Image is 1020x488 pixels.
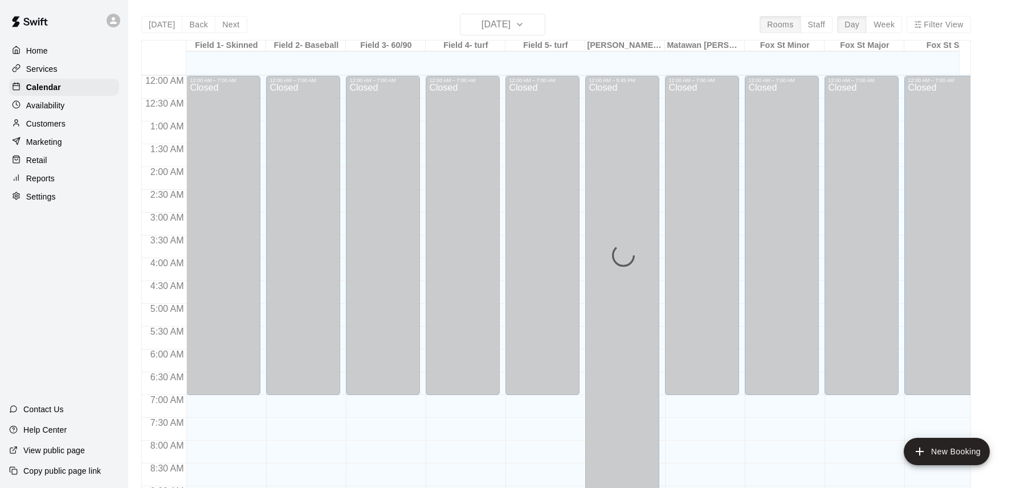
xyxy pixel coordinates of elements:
[825,40,904,51] div: Fox St Major
[9,97,119,114] a: Availability
[148,372,187,382] span: 6:30 AM
[346,40,426,51] div: Field 3- 60/90
[665,76,739,395] div: 12:00 AM – 7:00 AM: Closed
[26,118,66,129] p: Customers
[904,40,984,51] div: Fox St Sr
[148,304,187,314] span: 5:00 AM
[509,83,576,399] div: Closed
[349,78,417,83] div: 12:00 AM – 7:00 AM
[9,60,119,78] a: Services
[23,445,85,456] p: View public page
[904,438,990,465] button: add
[429,78,496,83] div: 12:00 AM – 7:00 AM
[142,76,187,86] span: 12:00 AM
[190,83,257,399] div: Closed
[908,78,975,83] div: 12:00 AM – 7:00 AM
[748,83,815,399] div: Closed
[266,76,340,395] div: 12:00 AM – 7:00 AM: Closed
[186,76,260,395] div: 12:00 AM – 7:00 AM: Closed
[23,465,101,477] p: Copy public page link
[509,78,576,83] div: 12:00 AM – 7:00 AM
[148,327,187,336] span: 5:30 AM
[9,188,119,205] a: Settings
[270,83,337,399] div: Closed
[26,136,62,148] p: Marketing
[426,76,500,395] div: 12:00 AM – 7:00 AM: Closed
[23,424,67,436] p: Help Center
[426,40,505,51] div: Field 4- turf
[142,99,187,108] span: 12:30 AM
[9,79,119,96] a: Calendar
[9,115,119,132] a: Customers
[745,76,819,395] div: 12:00 AM – 7:00 AM: Closed
[23,404,64,415] p: Contact Us
[665,40,745,51] div: Matawan [PERSON_NAME] Field
[505,76,580,395] div: 12:00 AM – 7:00 AM: Closed
[148,281,187,291] span: 4:30 AM
[266,40,346,51] div: Field 2- Baseball
[9,42,119,59] a: Home
[26,45,48,56] p: Home
[148,258,187,268] span: 4:00 AM
[589,78,656,83] div: 12:00 AM – 5:45 PM
[668,78,736,83] div: 12:00 AM – 7:00 AM
[148,235,187,245] span: 3:30 AM
[9,152,119,169] a: Retail
[26,191,56,202] p: Settings
[745,40,825,51] div: Fox St Minor
[26,100,65,111] p: Availability
[148,463,187,473] span: 8:30 AM
[148,441,187,450] span: 8:00 AM
[148,349,187,359] span: 6:00 AM
[9,170,119,187] a: Reports
[148,167,187,177] span: 2:00 AM
[904,76,978,395] div: 12:00 AM – 7:00 AM: Closed
[26,173,55,184] p: Reports
[668,83,736,399] div: Closed
[429,83,496,399] div: Closed
[26,154,47,166] p: Retail
[585,40,665,51] div: [PERSON_NAME] Park Snack Stand
[148,190,187,200] span: 2:30 AM
[908,83,975,399] div: Closed
[26,63,58,75] p: Services
[828,78,895,83] div: 12:00 AM – 7:00 AM
[748,78,815,83] div: 12:00 AM – 7:00 AM
[270,78,337,83] div: 12:00 AM – 7:00 AM
[828,83,895,399] div: Closed
[346,76,420,395] div: 12:00 AM – 7:00 AM: Closed
[148,144,187,154] span: 1:30 AM
[505,40,585,51] div: Field 5- turf
[148,418,187,428] span: 7:30 AM
[148,213,187,222] span: 3:00 AM
[825,76,899,395] div: 12:00 AM – 7:00 AM: Closed
[9,133,119,151] a: Marketing
[148,121,187,131] span: 1:00 AM
[349,83,417,399] div: Closed
[26,82,61,93] p: Calendar
[190,78,257,83] div: 12:00 AM – 7:00 AM
[148,395,187,405] span: 7:00 AM
[186,40,266,51] div: Field 1- Skinned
